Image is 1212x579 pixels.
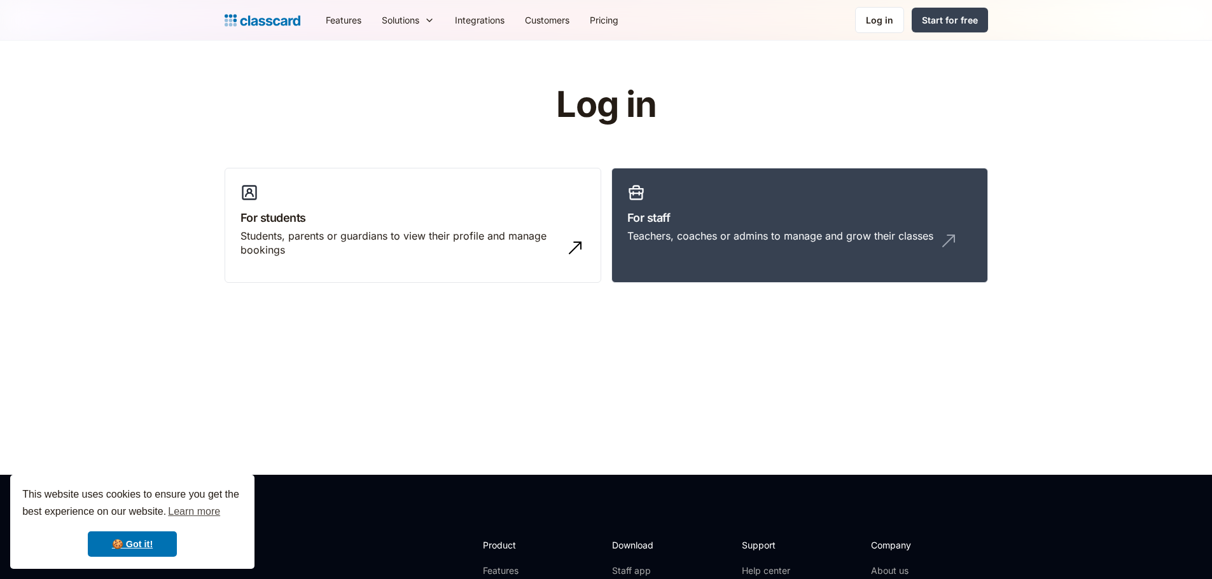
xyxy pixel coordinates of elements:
a: learn more about cookies [166,502,222,521]
span: This website uses cookies to ensure you get the best experience on our website. [22,487,242,521]
div: Solutions [382,13,419,27]
h2: Company [871,538,956,552]
div: Solutions [372,6,445,34]
a: Integrations [445,6,515,34]
a: About us [871,564,956,577]
a: Start for free [912,8,988,32]
a: Features [316,6,372,34]
div: Students, parents or guardians to view their profile and manage bookings [240,229,560,257]
h1: Log in [404,85,808,125]
h2: Download [612,538,664,552]
a: Customers [515,6,580,34]
h2: Product [483,538,551,552]
div: cookieconsent [10,475,254,569]
a: Log in [855,7,904,33]
div: Teachers, coaches or admins to manage and grow their classes [627,229,933,243]
a: dismiss cookie message [88,531,177,557]
a: Help center [742,564,793,577]
a: Staff app [612,564,664,577]
div: Start for free [922,13,978,27]
a: For studentsStudents, parents or guardians to view their profile and manage bookings [225,168,601,283]
a: Pricing [580,6,629,34]
h3: For students [240,209,585,226]
a: Logo [225,11,300,29]
h3: For staff [627,209,972,226]
a: For staffTeachers, coaches or admins to manage and grow their classes [611,168,988,283]
a: Features [483,564,551,577]
div: Log in [866,13,893,27]
h2: Support [742,538,793,552]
